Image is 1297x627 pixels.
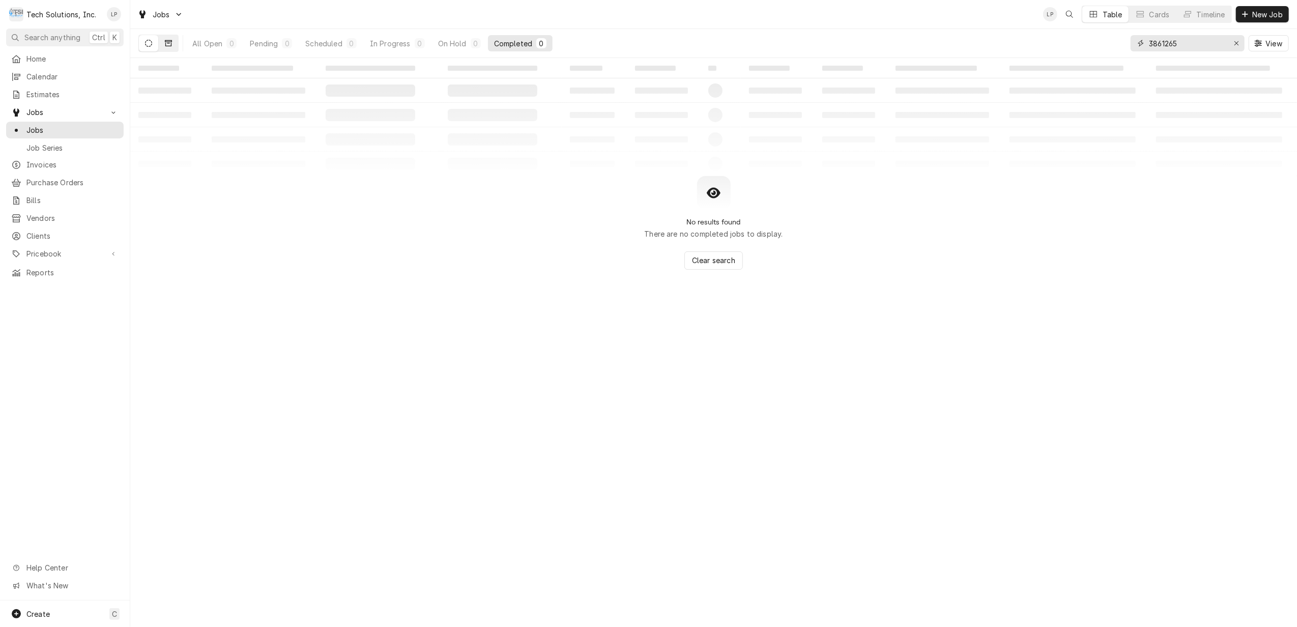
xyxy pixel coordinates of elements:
span: View [1263,38,1284,49]
div: Pending [250,38,278,49]
span: Estimates [26,89,119,100]
button: Open search [1061,6,1078,22]
span: ‌ [138,66,179,71]
div: Tech Solutions, Inc. [26,9,96,20]
a: Bills [6,192,124,209]
span: ‌ [708,66,716,71]
div: Completed [494,38,532,49]
a: Go to Jobs [133,6,187,23]
span: Jobs [26,125,119,135]
span: Purchase Orders [26,177,119,188]
span: Jobs [26,107,103,118]
span: ‌ [448,66,537,71]
span: Ctrl [92,32,105,43]
span: Invoices [26,159,119,170]
input: Keyword search [1149,35,1225,51]
span: Home [26,53,119,64]
span: Help Center [26,562,118,573]
div: Table [1103,9,1122,20]
span: Calendar [26,71,119,82]
button: Erase input [1228,35,1245,51]
div: LP [107,7,121,21]
div: Tech Solutions, Inc.'s Avatar [9,7,23,21]
button: Clear search [684,251,743,270]
a: Reports [6,264,124,281]
div: 0 [417,38,423,49]
div: 0 [228,38,235,49]
span: ‌ [635,66,676,71]
a: Jobs [6,122,124,138]
span: New Job [1250,9,1285,20]
a: Invoices [6,156,124,173]
div: LP [1043,7,1057,21]
span: Search anything [24,32,80,43]
div: T [9,7,23,21]
span: What's New [26,580,118,591]
span: ‌ [749,66,790,71]
span: Jobs [153,9,170,20]
a: Purchase Orders [6,174,124,191]
span: Reports [26,267,119,278]
h2: No results found [686,218,741,226]
div: On Hold [438,38,467,49]
span: ‌ [326,66,415,71]
span: Bills [26,195,119,206]
span: Pricebook [26,248,103,259]
a: Calendar [6,68,124,85]
span: Job Series [26,142,119,153]
a: Go to Pricebook [6,245,124,262]
a: Home [6,50,124,67]
span: ‌ [1156,66,1270,71]
span: ‌ [212,66,293,71]
div: 0 [284,38,290,49]
a: Job Series [6,139,124,156]
div: Timeline [1197,9,1225,20]
div: 0 [349,38,355,49]
p: There are no completed jobs to display. [644,229,783,239]
a: Go to What's New [6,577,124,594]
span: ‌ [822,66,863,71]
a: Go to Jobs [6,104,124,121]
div: 0 [538,38,544,49]
span: ‌ [570,66,602,71]
a: Vendors [6,210,124,226]
a: Estimates [6,86,124,103]
span: ‌ [1010,66,1123,71]
div: In Progress [370,38,411,49]
div: Cards [1149,9,1170,20]
span: ‌ [896,66,977,71]
span: C [112,609,117,619]
span: Vendors [26,213,119,223]
div: Scheduled [305,38,342,49]
div: All Open [192,38,222,49]
div: Lisa Paschal's Avatar [1043,7,1057,21]
span: K [112,32,117,43]
button: View [1249,35,1289,51]
span: Create [26,610,50,618]
div: Lisa Paschal's Avatar [107,7,121,21]
a: Clients [6,227,124,244]
button: Search anythingCtrlK [6,28,124,46]
div: 0 [473,38,479,49]
a: Go to Help Center [6,559,124,576]
span: Clear search [690,255,737,266]
button: New Job [1236,6,1289,22]
table: Completed Jobs List Loading [130,58,1297,176]
span: Clients [26,231,119,241]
